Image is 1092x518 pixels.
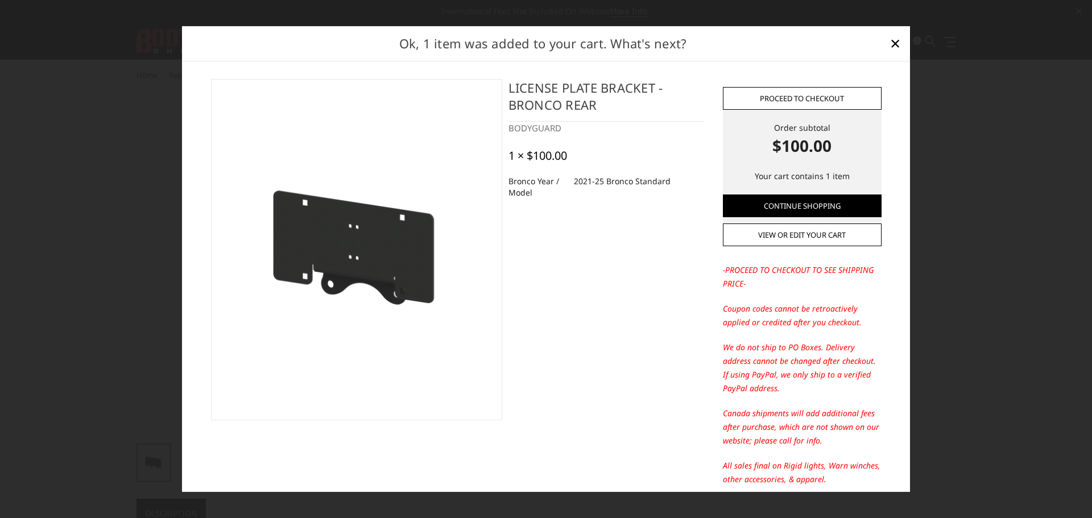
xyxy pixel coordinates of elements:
[217,171,496,328] img: Mounting bracket included to relocate license plate to spare tire, just above rear camera
[723,459,882,486] p: All sales final on Rigid lights, Warn winches, other accessories, & apparel.
[1035,463,1092,518] iframe: Chat Widget
[723,302,882,329] p: Coupon codes cannot be retroactively applied or credited after you checkout.
[886,34,904,52] a: Close
[508,171,565,203] dt: Bronco Year / Model
[508,79,705,122] h4: License Plate Bracket - Bronco Rear
[723,263,882,291] p: -PROCEED TO CHECKOUT TO SEE SHIPPING PRICE-
[723,194,882,217] a: Continue Shopping
[723,134,882,158] strong: $100.00
[508,149,567,163] div: 1 × $100.00
[723,223,882,246] a: View or edit your cart
[574,171,671,192] dd: 2021-25 Bronco Standard
[723,341,882,395] p: We do not ship to PO Boxes. Delivery address cannot be changed after checkout. If using PayPal, w...
[723,169,882,183] p: Your cart contains 1 item
[723,87,882,110] a: Proceed to checkout
[508,122,705,135] div: BODYGUARD
[890,31,900,55] span: ×
[200,34,886,53] h2: Ok, 1 item was added to your cart. What's next?
[723,407,882,447] p: Canada shipments will add additional fees after purchase, which are not shown on our website; ple...
[723,122,882,158] div: Order subtotal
